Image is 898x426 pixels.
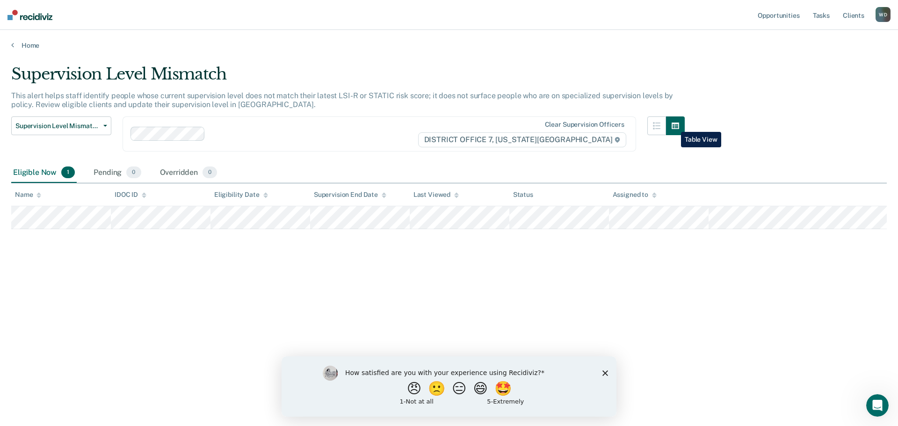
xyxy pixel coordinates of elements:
[866,394,889,417] iframe: Intercom live chat
[613,191,657,199] div: Assigned to
[15,122,100,130] span: Supervision Level Mismatch
[314,191,386,199] div: Supervision End Date
[203,166,217,179] span: 0
[11,91,673,109] p: This alert helps staff identify people whose current supervision level does not match their lates...
[545,121,624,129] div: Clear supervision officers
[413,191,459,199] div: Last Viewed
[11,41,887,50] a: Home
[876,7,891,22] button: WD
[513,191,533,199] div: Status
[61,166,75,179] span: 1
[418,132,626,147] span: DISTRICT OFFICE 7, [US_STATE][GEOGRAPHIC_DATA]
[11,65,685,91] div: Supervision Level Mismatch
[876,7,891,22] div: W D
[115,191,146,199] div: IDOC ID
[282,356,616,417] iframe: Survey by Kim from Recidiviz
[11,116,111,135] button: Supervision Level Mismatch
[15,191,41,199] div: Name
[214,191,268,199] div: Eligibility Date
[126,166,141,179] span: 0
[158,163,219,183] div: Overridden0
[11,163,77,183] div: Eligible Now1
[7,10,52,20] img: Recidiviz
[92,163,143,183] div: Pending0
